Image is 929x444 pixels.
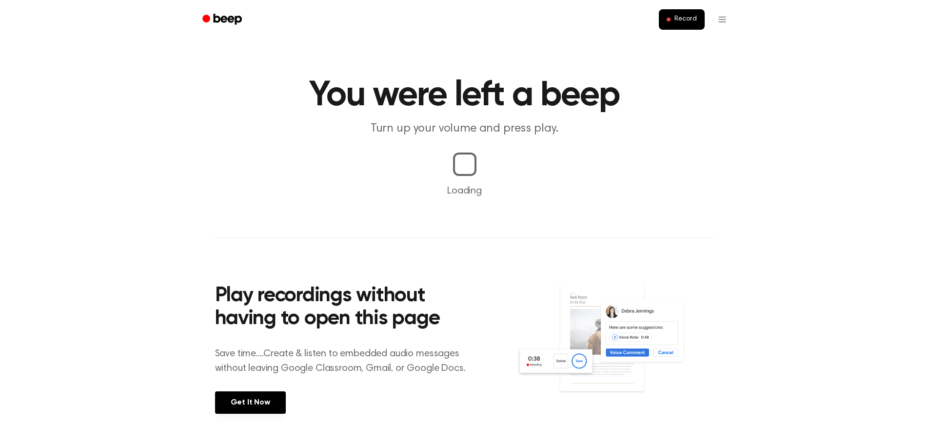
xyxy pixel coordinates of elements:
a: Get It Now [215,391,286,414]
span: Record [674,15,696,24]
button: Record [659,9,704,30]
h2: Play recordings without having to open this page [215,285,478,331]
h1: You were left a beep [215,78,714,113]
p: Loading [12,184,917,198]
p: Save time....Create & listen to embedded audio messages without leaving Google Classroom, Gmail, ... [215,347,478,376]
img: Voice Comments on Docs and Recording Widget [516,282,714,413]
button: Open menu [711,8,734,31]
p: Turn up your volume and press play. [277,121,652,137]
a: Beep [196,10,251,29]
